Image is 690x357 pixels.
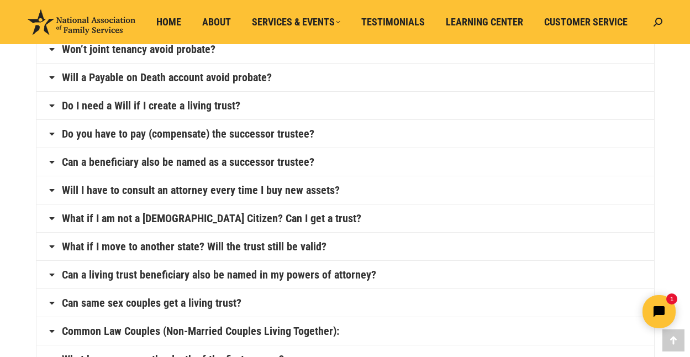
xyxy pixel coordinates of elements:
[62,72,272,83] a: Will a Payable on Death account avoid probate?
[194,12,239,33] a: About
[62,44,215,55] a: Won’t joint tenancy avoid probate?
[149,12,189,33] a: Home
[62,297,241,308] a: Can same sex couples get a living trust?
[28,9,135,35] img: National Association of Family Services
[62,128,314,139] a: Do you have to pay (compensate) the successor trustee?
[361,16,425,28] span: Testimonials
[62,185,340,196] a: Will I have to consult an attorney every time I buy new assets?
[62,241,326,252] a: What if I move to another state? Will the trust still be valid?
[495,286,685,338] iframe: Tidio Chat
[354,12,433,33] a: Testimonials
[438,12,531,33] a: Learning Center
[544,16,628,28] span: Customer Service
[446,16,523,28] span: Learning Center
[62,326,339,337] a: Common Law Couples (Non-Married Couples Living Together):
[62,269,376,280] a: Can a living trust beneficiary also be named in my powers of attorney?
[536,12,635,33] a: Customer Service
[202,16,231,28] span: About
[62,213,361,224] a: What if I am not a [DEMOGRAPHIC_DATA] Citizen? Can I get a trust?
[156,16,181,28] span: Home
[62,100,240,111] a: Do I need a Will if I create a living trust?
[252,16,340,28] span: Services & Events
[62,156,314,167] a: Can a beneficiary also be named as a successor trustee?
